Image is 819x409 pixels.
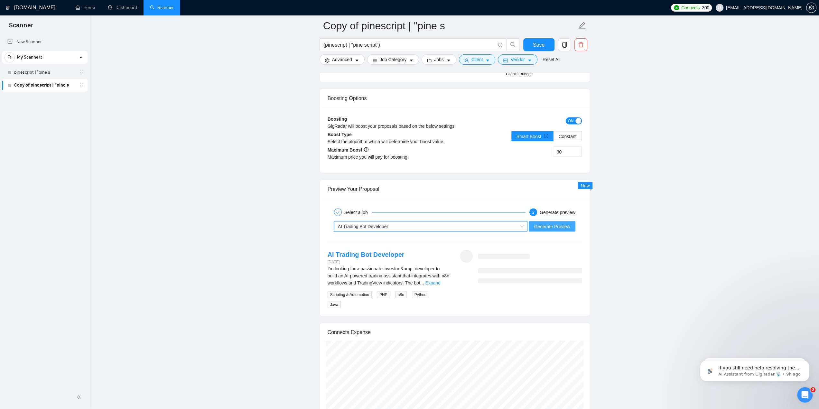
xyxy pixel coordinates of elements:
[533,41,544,49] span: Save
[76,5,95,10] a: homeHome
[320,54,365,65] button: settingAdvancedcaret-down
[328,265,450,286] div: I’m looking for a passionate investor &amp; developer to build an AI-powered trading assistant th...
[328,116,347,121] b: Boosting
[681,4,701,11] span: Connects:
[328,291,372,298] span: Scripting & Automation
[28,19,109,56] span: If you still need help resolving the compressed profile issue, I’m here to assist you. Would you ...
[534,223,570,230] span: Generate Preview
[575,42,587,48] span: delete
[373,58,377,63] span: bars
[14,66,75,79] a: pinescript | "pine s
[517,134,549,139] span: Smart Boost
[690,347,819,392] iframe: Intercom notifications message
[806,5,816,10] a: setting
[5,3,10,13] img: logo
[412,291,429,298] span: Python
[581,183,590,188] span: New
[328,323,582,341] div: Connects Expense
[558,42,571,48] span: copy
[17,51,42,64] span: My Scanners
[507,38,519,51] button: search
[409,58,414,63] span: caret-down
[367,54,419,65] button: barsJob Categorycaret-down
[5,52,15,62] button: search
[328,259,405,265] div: [DATE]
[544,134,548,138] span: info-circle
[574,38,587,51] button: delete
[558,134,576,139] span: Constant
[28,25,111,31] p: Message from AI Assistant from GigRadar 📡, sent 9h ago
[328,301,341,308] span: Java
[540,208,575,216] div: Generate preview
[5,55,14,60] span: search
[377,291,390,298] span: PHP
[806,5,816,10] span: setting
[558,38,571,51] button: copy
[471,56,483,63] span: Client
[79,83,84,88] span: holder
[395,291,407,298] span: n8n
[7,35,82,48] a: New Scanner
[4,21,38,34] span: Scanner
[323,41,495,49] input: Search Freelance Jobs...
[150,5,174,10] a: searchScanner
[507,42,519,48] span: search
[797,387,813,403] iframe: Intercom live chat
[506,71,532,77] div: Client's Budget
[427,58,432,63] span: folder
[702,4,709,11] span: 300
[328,132,352,137] b: Boost Type
[434,56,444,63] span: Jobs
[332,56,352,63] span: Advanced
[338,224,388,229] span: AI Trading Bot Developer
[328,153,455,160] div: Maximum price you will pay for boosting.
[328,251,405,258] a: AI Trading Bot Developer
[446,58,451,63] span: caret-down
[717,5,722,10] span: user
[543,56,560,63] a: Reset All
[328,122,518,129] div: GigRadar will boost your proposals based on the below settings.
[422,54,456,65] button: folderJobscaret-down
[523,38,554,51] button: Save
[527,58,532,63] span: caret-down
[498,54,537,65] button: idcardVendorcaret-down
[578,22,586,30] span: edit
[380,56,406,63] span: Job Category
[328,266,449,285] span: I’m looking for a passionate investor &amp; developer to build an AI-powered trading assistant th...
[485,58,490,63] span: caret-down
[328,180,582,198] div: Preview Your Proposal
[2,35,88,48] li: New Scanner
[674,5,679,10] img: upwork-logo.png
[79,70,84,75] span: holder
[464,58,469,63] span: user
[498,43,502,47] span: info-circle
[328,147,368,152] b: Maximum Boost
[532,210,535,214] span: 2
[77,394,83,400] span: double-left
[328,89,582,107] div: Boosting Options
[810,387,815,392] span: 3
[323,18,577,34] input: Scanner name...
[568,117,574,124] span: ON
[344,208,372,216] div: Select a job
[459,54,496,65] button: userClientcaret-down
[503,58,508,63] span: idcard
[529,221,575,231] button: Generate Preview
[328,138,455,145] div: Select the algorithm which will determine your boost value.
[108,5,137,10] a: dashboardDashboard
[425,280,440,285] a: Expand
[806,3,816,13] button: setting
[420,280,424,285] span: ...
[355,58,359,63] span: caret-down
[325,58,330,63] span: setting
[2,51,88,92] li: My Scanners
[14,79,75,92] a: Copy of pinescript | "pine s
[336,210,340,214] span: check
[364,147,368,152] span: info-circle
[510,56,525,63] span: Vendor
